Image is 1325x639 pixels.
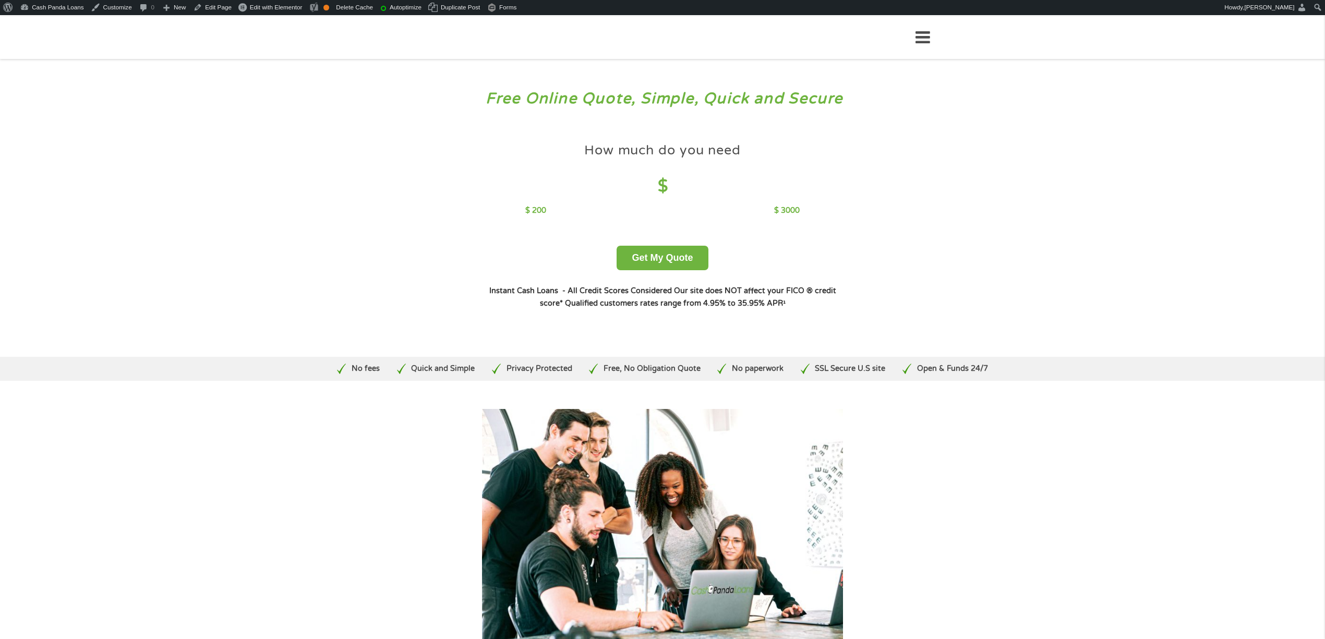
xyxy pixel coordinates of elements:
h4: $ [525,176,799,197]
p: $ 3000 [774,205,800,216]
strong: Our site does NOT affect your FICO ® credit score* [540,286,836,308]
strong: Qualified customers rates range from 4.95% to 35.95% APR¹ [565,299,786,308]
p: Free, No Obligation Quote [604,363,701,375]
span: Edit with Elementor [250,4,303,10]
p: Quick and Simple [411,363,475,375]
p: $ 200 [525,205,546,216]
div: OK [323,5,329,10]
p: Open & Funds 24/7 [917,363,988,375]
p: SSL Secure U.S site [815,363,885,375]
p: No fees [352,363,380,375]
p: No paperwork [732,363,784,375]
h4: How much do you need [584,142,741,159]
h3: Free Online Quote, Simple, Quick and Secure [30,89,1295,108]
strong: Instant Cash Loans - All Credit Scores Considered [489,286,672,295]
span: [PERSON_NAME] [1244,4,1294,10]
p: Privacy Protected [507,363,572,375]
button: Get My Quote [617,246,708,270]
